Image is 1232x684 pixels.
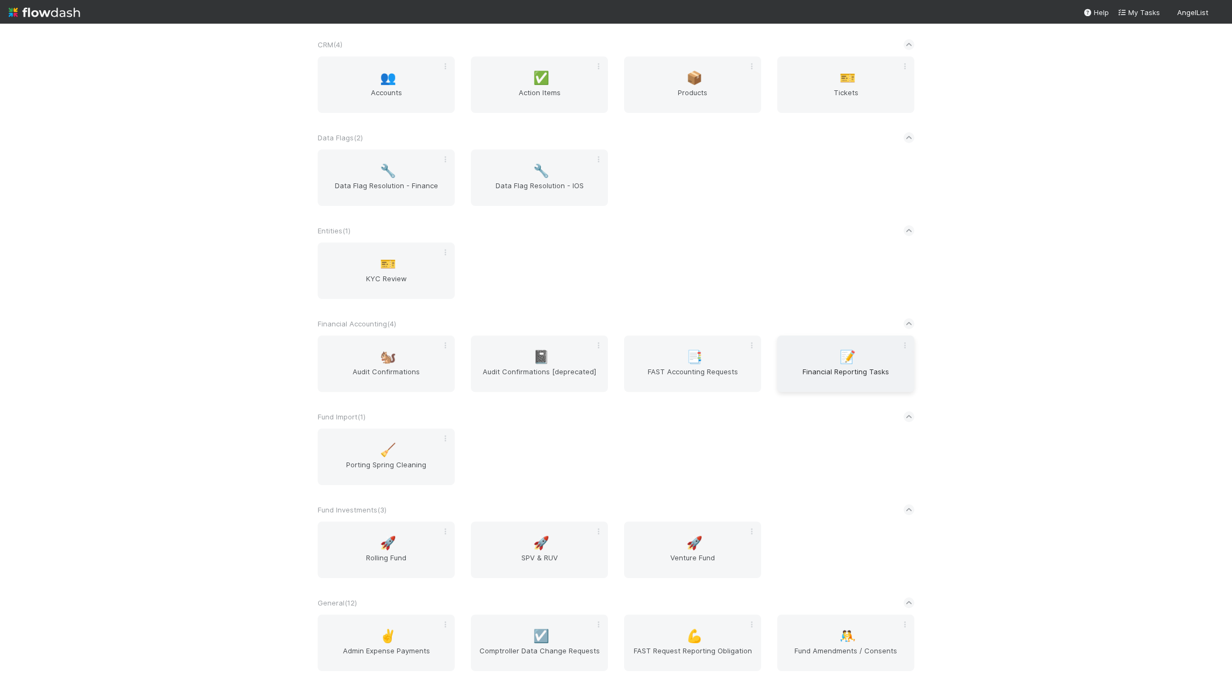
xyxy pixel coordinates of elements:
[686,536,703,550] span: 🚀
[475,645,604,667] span: Comptroller Data Change Requests
[777,336,914,392] a: 📝Financial Reporting Tasks
[380,443,396,457] span: 🧹
[624,336,761,392] a: 📑FAST Accounting Requests
[686,71,703,85] span: 📦
[318,133,363,142] span: Data Flags ( 2 )
[471,336,608,392] a: 📓Audit Confirmations [deprecated]
[318,412,366,421] span: Fund Import ( 1 )
[777,56,914,113] a: 🎫Tickets
[318,336,455,392] a: 🐿️Audit Confirmations
[318,226,350,235] span: Entities ( 1 )
[533,629,549,643] span: ☑️
[777,615,914,671] a: 🤼Fund Amendments / Consents
[628,552,757,574] span: Venture Fund
[322,645,450,667] span: Admin Expense Payments
[322,180,450,202] span: Data Flag Resolution - Finance
[318,598,357,607] span: General ( 12 )
[1083,7,1109,18] div: Help
[686,350,703,364] span: 📑
[322,273,450,295] span: KYC Review
[782,87,910,109] span: Tickets
[475,87,604,109] span: Action Items
[533,536,549,550] span: 🚀
[533,71,549,85] span: ✅
[322,552,450,574] span: Rolling Fund
[471,615,608,671] a: ☑️Comptroller Data Change Requests
[686,629,703,643] span: 💪
[1213,8,1223,18] img: avatar_c0d2ec3f-77e2-40ea-8107-ee7bdb5edede.png
[322,366,450,388] span: Audit Confirmations
[380,71,396,85] span: 👥
[318,505,386,514] span: Fund Investments ( 3 )
[322,87,450,109] span: Accounts
[533,350,549,364] span: 📓
[840,350,856,364] span: 📝
[624,56,761,113] a: 📦Products
[628,645,757,667] span: FAST Request Reporting Obligation
[1118,7,1160,18] a: My Tasks
[1177,8,1208,17] span: AngelList
[782,366,910,388] span: Financial Reporting Tasks
[380,257,396,271] span: 🎫
[628,87,757,109] span: Products
[380,629,396,643] span: ✌️
[471,149,608,206] a: 🔧Data Flag Resolution - IOS
[628,366,757,388] span: FAST Accounting Requests
[475,180,604,202] span: Data Flag Resolution - IOS
[475,552,604,574] span: SPV & RUV
[318,319,396,328] span: Financial Accounting ( 4 )
[380,164,396,178] span: 🔧
[380,350,396,364] span: 🐿️
[380,536,396,550] span: 🚀
[471,522,608,578] a: 🚀SPV & RUV
[322,459,450,481] span: Porting Spring Cleaning
[782,645,910,667] span: Fund Amendments / Consents
[318,40,342,49] span: CRM ( 4 )
[318,243,455,299] a: 🎫KYC Review
[9,3,80,22] img: logo-inverted-e16ddd16eac7371096b0.svg
[624,615,761,671] a: 💪FAST Request Reporting Obligation
[318,615,455,671] a: ✌️Admin Expense Payments
[840,629,856,643] span: 🤼
[318,429,455,485] a: 🧹Porting Spring Cleaning
[318,149,455,206] a: 🔧Data Flag Resolution - Finance
[1118,8,1160,17] span: My Tasks
[533,164,549,178] span: 🔧
[840,71,856,85] span: 🎫
[471,56,608,113] a: ✅Action Items
[624,522,761,578] a: 🚀Venture Fund
[475,366,604,388] span: Audit Confirmations [deprecated]
[318,522,455,578] a: 🚀Rolling Fund
[318,56,455,113] a: 👥Accounts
